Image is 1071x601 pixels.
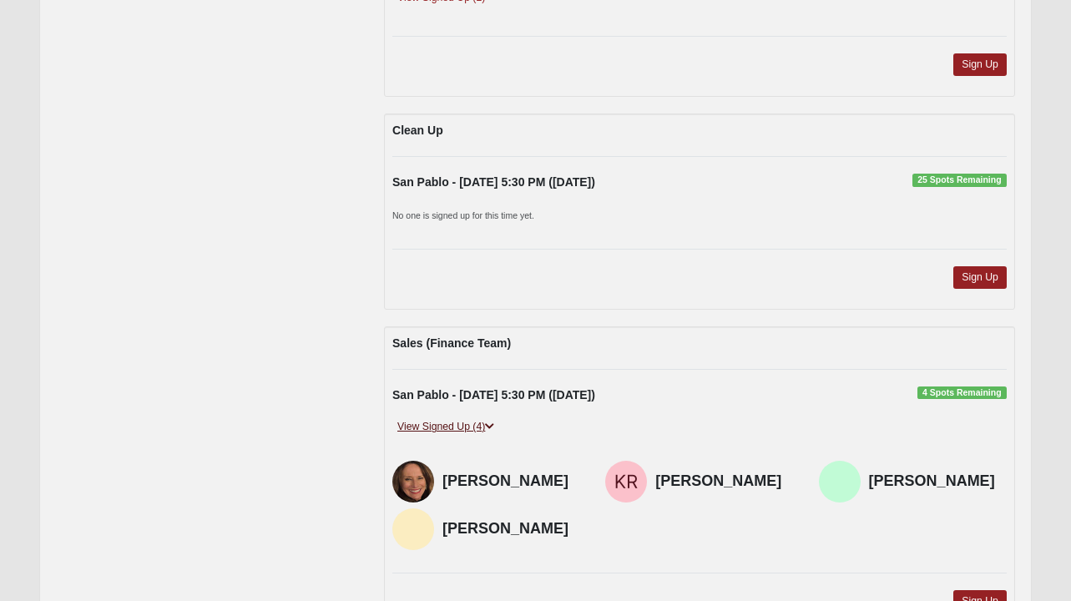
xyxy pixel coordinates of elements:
h4: [PERSON_NAME] [655,472,793,491]
img: Dianne Diffenderfer [819,461,861,503]
h4: [PERSON_NAME] [869,472,1007,491]
span: 25 Spots Remaining [912,174,1007,187]
a: View Signed Up (4) [392,418,499,436]
img: Kristen Rudolph [605,461,647,503]
strong: Clean Up [392,124,443,137]
img: Juli Black [392,461,434,503]
strong: San Pablo - [DATE] 5:30 PM ([DATE]) [392,175,595,189]
span: 4 Spots Remaining [917,386,1007,400]
h4: [PERSON_NAME] [442,472,580,491]
img: Nikki Wise [392,508,434,550]
a: Sign Up [953,266,1007,289]
a: Sign Up [953,53,1007,76]
h4: [PERSON_NAME] [442,520,580,538]
strong: Sales (Finance Team) [392,336,511,350]
small: No one is signed up for this time yet. [392,210,534,220]
strong: San Pablo - [DATE] 5:30 PM ([DATE]) [392,388,595,402]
